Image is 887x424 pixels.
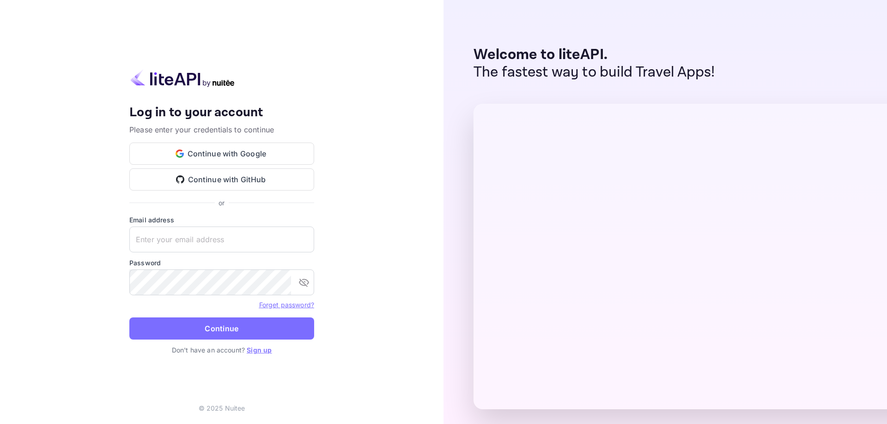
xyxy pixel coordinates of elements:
a: Forget password? [259,300,314,309]
a: Sign up [247,346,272,354]
p: Welcome to liteAPI. [474,46,715,64]
button: Continue [129,317,314,340]
p: or [219,198,225,208]
label: Email address [129,215,314,225]
input: Enter your email address [129,227,314,252]
button: Continue with GitHub [129,168,314,191]
h4: Log in to your account [129,105,314,121]
label: Password [129,258,314,268]
p: Don't have an account? [129,345,314,355]
img: liteapi [129,69,236,87]
p: Please enter your credentials to continue [129,124,314,135]
a: Forget password? [259,301,314,309]
p: © 2025 Nuitee [199,403,245,413]
button: Continue with Google [129,143,314,165]
button: toggle password visibility [295,273,313,292]
p: The fastest way to build Travel Apps! [474,64,715,81]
